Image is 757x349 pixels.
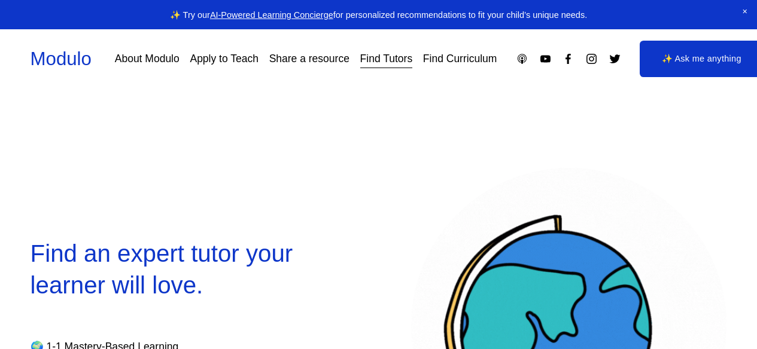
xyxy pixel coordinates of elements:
a: Facebook [562,53,574,65]
a: AI-Powered Learning Concierge [210,10,333,20]
a: About Modulo [115,48,180,69]
a: Instagram [585,53,598,65]
a: Apple Podcasts [516,53,528,65]
a: Twitter [609,53,621,65]
a: Modulo [31,48,92,69]
a: Apply to Teach [190,48,258,69]
a: Find Curriculum [423,48,497,69]
a: Share a resource [269,48,349,69]
h2: Find an expert tutor your learner will love. [31,238,346,302]
a: YouTube [539,53,552,65]
a: Find Tutors [360,48,413,69]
